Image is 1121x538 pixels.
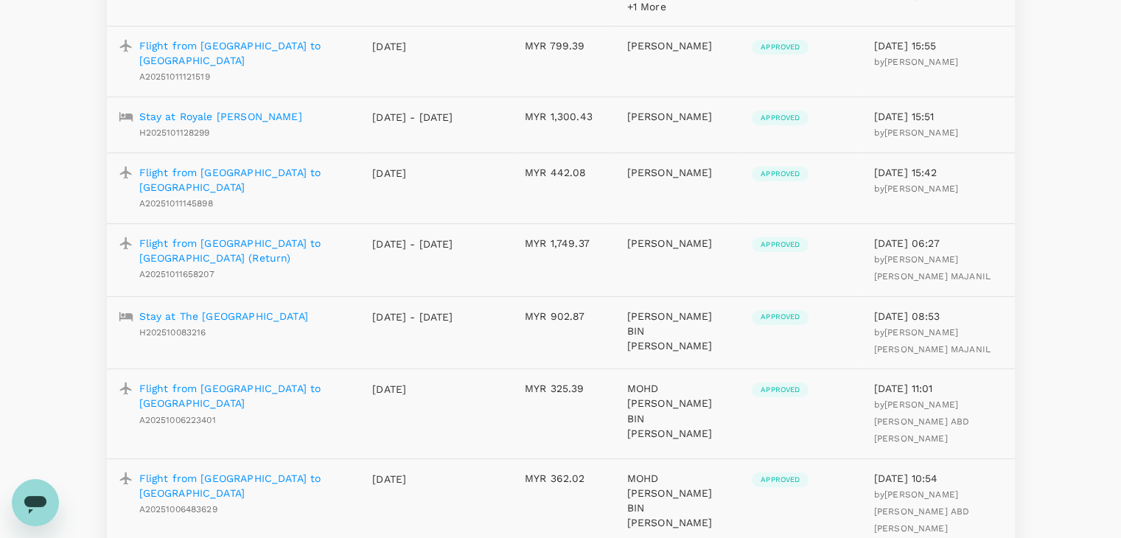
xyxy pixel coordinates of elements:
[139,471,349,500] a: Flight from [GEOGRAPHIC_DATA] to [GEOGRAPHIC_DATA]
[874,236,1003,251] p: [DATE] 06:27
[626,236,728,251] p: [PERSON_NAME]
[874,184,958,194] span: by
[139,504,217,514] span: A20251006483629
[525,38,603,53] p: MYR 799.39
[139,327,206,338] span: H202510083216
[372,237,453,251] p: [DATE] - [DATE]
[372,472,453,486] p: [DATE]
[139,71,210,82] span: A20251011121519
[874,327,991,354] span: [PERSON_NAME] [PERSON_NAME] MAJANIL
[752,475,809,485] span: Approved
[372,166,453,181] p: [DATE]
[626,309,728,353] p: [PERSON_NAME] BIN [PERSON_NAME]
[874,471,1003,486] p: [DATE] 10:54
[139,38,349,68] a: Flight from [GEOGRAPHIC_DATA] to [GEOGRAPHIC_DATA]
[752,113,809,123] span: Approved
[139,236,349,265] a: Flight from [GEOGRAPHIC_DATA] to [GEOGRAPHIC_DATA] (Return)
[372,310,453,324] p: [DATE] - [DATE]
[139,127,210,138] span: H2025101128299
[139,269,214,279] span: A20251011658207
[874,165,1003,180] p: [DATE] 15:42
[874,254,991,282] span: [PERSON_NAME] [PERSON_NAME] MAJANIL
[372,382,453,396] p: [DATE]
[525,471,603,486] p: MYR 362.02
[139,309,308,324] a: Stay at The [GEOGRAPHIC_DATA]
[626,471,728,530] p: MOHD [PERSON_NAME] BIN [PERSON_NAME]
[626,38,728,53] p: [PERSON_NAME]
[884,127,958,138] span: [PERSON_NAME]
[626,381,728,440] p: MOHD [PERSON_NAME] BIN [PERSON_NAME]
[525,109,603,124] p: MYR 1,300.43
[139,198,213,209] span: A20251011145898
[752,42,809,52] span: Approved
[752,312,809,322] span: Approved
[372,39,453,54] p: [DATE]
[372,110,453,125] p: [DATE] - [DATE]
[874,381,1003,396] p: [DATE] 11:01
[874,489,970,534] span: [PERSON_NAME] [PERSON_NAME] ABD [PERSON_NAME]
[874,399,970,444] span: by
[525,309,603,324] p: MYR 902.87
[874,327,991,354] span: by
[752,169,809,179] span: Approved
[525,236,603,251] p: MYR 1,749.37
[525,165,603,180] p: MYR 442.08
[525,381,603,396] p: MYR 325.39
[874,309,1003,324] p: [DATE] 08:53
[874,489,970,534] span: by
[884,57,958,67] span: [PERSON_NAME]
[626,109,728,124] p: [PERSON_NAME]
[752,385,809,395] span: Approved
[139,165,349,195] a: Flight from [GEOGRAPHIC_DATA] to [GEOGRAPHIC_DATA]
[12,479,59,526] iframe: Button to launch messaging window
[139,109,302,124] a: Stay at Royale [PERSON_NAME]
[874,399,970,444] span: [PERSON_NAME] [PERSON_NAME] ABD [PERSON_NAME]
[874,38,1003,53] p: [DATE] 15:55
[874,127,958,138] span: by
[139,415,216,425] span: A20251006223401
[874,109,1003,124] p: [DATE] 15:51
[139,381,349,411] a: Flight from [GEOGRAPHIC_DATA] to [GEOGRAPHIC_DATA]
[626,165,728,180] p: [PERSON_NAME]
[874,254,991,282] span: by
[884,184,958,194] span: [PERSON_NAME]
[874,57,958,67] span: by
[752,240,809,250] span: Approved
